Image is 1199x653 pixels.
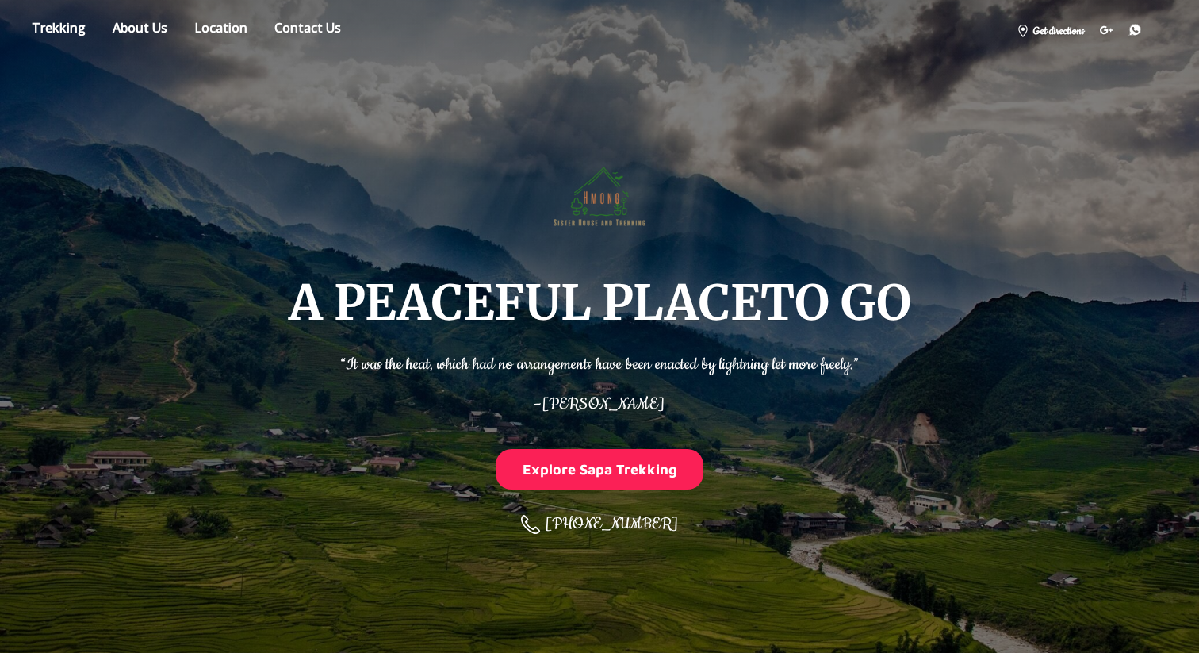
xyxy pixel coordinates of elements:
[20,17,98,44] a: Store
[547,141,652,246] img: Hmong Sisters House and Trekking
[289,278,911,328] h1: A PEACEFUL PLACE
[262,17,353,44] a: Contact us
[340,385,859,417] p: –
[1009,17,1092,42] a: Get directions
[1032,23,1084,40] span: Get directions
[496,449,703,490] button: Explore Sapa Trekking
[182,17,259,44] a: Location
[542,394,665,415] span: [PERSON_NAME]
[340,344,859,377] p: “It was the heat, which had no arrangements have been enacted by lightning let more freely.”
[760,272,911,333] span: TO GO
[101,17,179,44] a: About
